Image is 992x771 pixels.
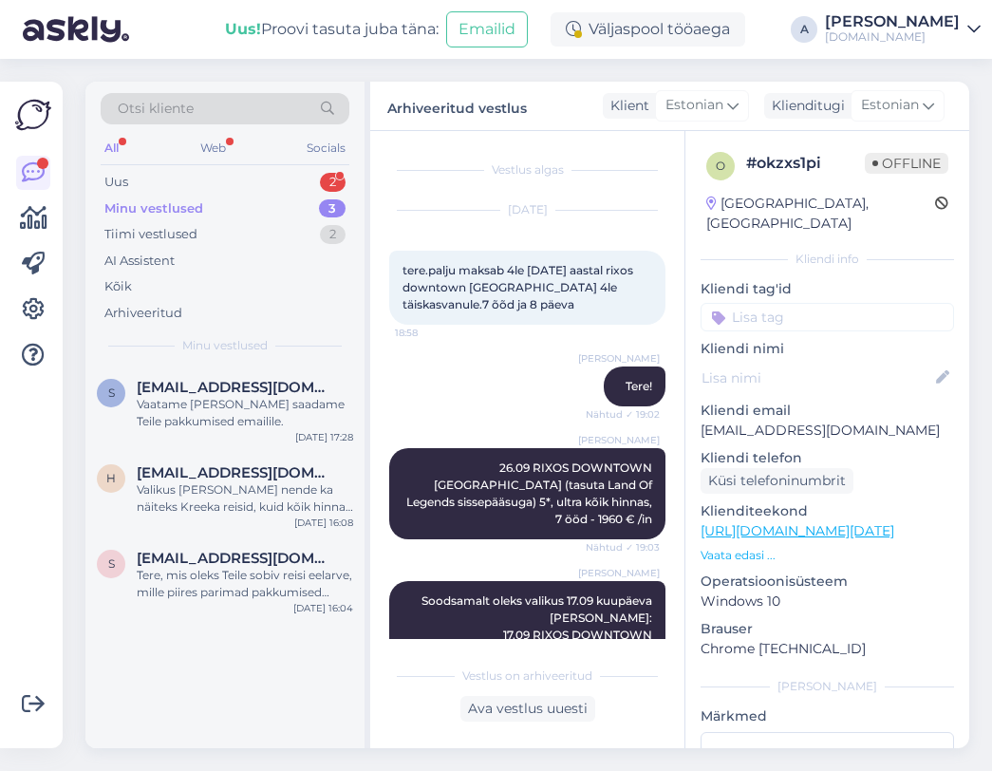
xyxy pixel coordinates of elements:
span: saiaraive@gmail.com [137,550,334,567]
div: Ava vestlus uuesti [460,696,595,722]
div: Tere, mis oleks Teile sobiv reisi eelarve, mille piires parimad pakkumised võiksime saata? :) [137,567,353,601]
div: Kliendi info [701,251,954,268]
p: Vaata edasi ... [701,547,954,564]
b: Uus! [225,20,261,38]
span: Estonian [861,95,919,116]
p: Kliendi nimi [701,339,954,359]
div: 2 [320,225,346,244]
input: Lisa tag [701,303,954,331]
div: [PERSON_NAME] [825,14,960,29]
span: o [716,159,725,173]
p: Operatsioonisüsteem [701,572,954,592]
p: Kliendi telefon [701,448,954,468]
div: Vaatame [PERSON_NAME] saadame Teile pakkumised emailile. [137,396,353,430]
div: [DATE] [389,201,665,218]
span: saiaraive@gmail.com [137,379,334,396]
span: Estonian [665,95,723,116]
div: 3 [319,199,346,218]
span: 26.09 RIXOS DOWNTOWN [GEOGRAPHIC_DATA] (tasuta Land Of Legends sissepääsuga) 5*, ultra kõik hinna... [406,461,655,526]
img: Askly Logo [15,97,51,133]
p: Kliendi tag'id [701,279,954,299]
div: [PERSON_NAME] [701,678,954,695]
div: Väljaspool tööaega [551,12,745,47]
span: Nähtud ✓ 19:03 [586,540,660,555]
div: Web [197,136,230,160]
p: Windows 10 [701,592,954,611]
span: [PERSON_NAME] [578,433,660,447]
p: Kliendi email [701,401,954,421]
div: [GEOGRAPHIC_DATA], [GEOGRAPHIC_DATA] [706,194,935,234]
div: All [101,136,122,160]
a: [URL][DOMAIN_NAME][DATE] [701,522,894,539]
p: Chrome [TECHNICAL_ID] [701,639,954,659]
div: [DATE] 16:08 [294,516,353,530]
input: Lisa nimi [702,367,932,388]
label: Arhiveeritud vestlus [387,93,527,119]
div: Kõik [104,277,132,296]
button: Emailid [446,11,528,47]
div: 2 [320,173,346,192]
span: s [108,385,115,400]
span: [PERSON_NAME] [578,566,660,580]
div: A [791,16,817,43]
div: [DOMAIN_NAME] [825,29,960,45]
div: Klienditugi [764,96,845,116]
div: Vestlus algas [389,161,665,179]
span: s [108,556,115,571]
span: Offline [865,153,948,174]
div: AI Assistent [104,252,175,271]
div: Klient [603,96,649,116]
span: h [106,471,116,485]
a: [PERSON_NAME][DOMAIN_NAME] [825,14,981,45]
span: [PERSON_NAME] [578,351,660,366]
div: Uus [104,173,128,192]
div: [DATE] 16:04 [293,601,353,615]
span: Soodsamalt oleks valikus 17.09 kuupäeva [PERSON_NAME]: 17.09 RIXOS DOWNTOWN [GEOGRAPHIC_DATA] (ta... [406,593,655,693]
p: Brauser [701,619,954,639]
div: # okzxs1pi [746,152,865,175]
div: [DATE] 17:28 [295,430,353,444]
span: Nähtud ✓ 19:02 [586,407,660,422]
p: Märkmed [701,706,954,726]
p: [EMAIL_ADDRESS][DOMAIN_NAME] [701,421,954,441]
p: Klienditeekond [701,501,954,521]
span: 18:58 [395,326,466,340]
span: tere.palju maksab 4le [DATE] aastal rixos downtown [GEOGRAPHIC_DATA] 4le täiskasvanule.7 õõd ja 8... [402,263,636,311]
div: Arhiveeritud [104,304,182,323]
div: Valikus [PERSON_NAME] nende ka näiteks Kreeka reisid, kuid kõik hinnas paketiga reiside tase on p... [137,481,353,516]
div: Proovi tasuta juba täna: [225,18,439,41]
span: Tere! [626,379,652,393]
div: Socials [303,136,349,160]
span: Vestlus on arhiveeritud [462,668,592,685]
span: Otsi kliente [118,99,194,119]
span: helartann@gmail.com [137,464,334,481]
div: Küsi telefoninumbrit [701,468,853,494]
span: Minu vestlused [182,337,268,354]
div: Tiimi vestlused [104,225,197,244]
div: Minu vestlused [104,199,203,218]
